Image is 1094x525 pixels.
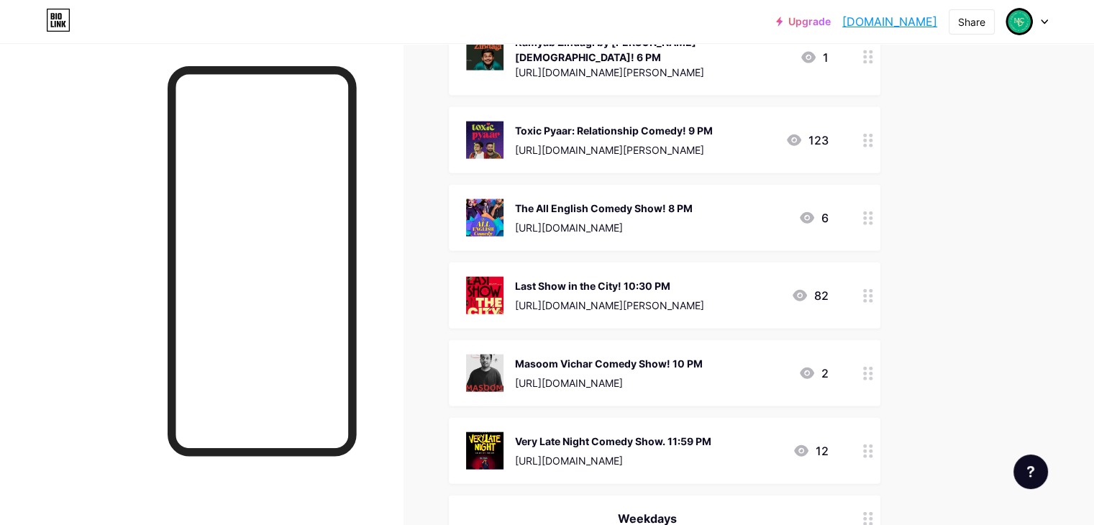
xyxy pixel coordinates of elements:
a: Upgrade [776,16,831,27]
img: Ministry Comedy [1006,8,1033,35]
div: [URL][DOMAIN_NAME] [515,220,693,235]
div: 6 [798,209,829,227]
div: [URL][DOMAIN_NAME] [515,453,711,468]
div: [URL][DOMAIN_NAME][PERSON_NAME] [515,298,704,313]
div: 1 [800,49,829,66]
div: Masoom Vichar Comedy Show! 10 PM [515,356,703,371]
div: 123 [785,132,829,149]
div: 2 [798,365,829,382]
div: Last Show in the City! 10:30 PM [515,278,704,293]
div: [URL][DOMAIN_NAME] [515,375,703,391]
img: Toxic Pyaar: Relationship Comedy! 9 PM [466,122,503,159]
div: Share [958,14,985,29]
div: Very Late Night Comedy Show. 11:59 PM [515,434,711,449]
img: The All English Comedy Show! 8 PM [466,199,503,237]
img: Very Late Night Comedy Show. 11:59 PM [466,432,503,470]
div: Kamyab Zindagi by [PERSON_NAME][DEMOGRAPHIC_DATA]! 6 PM [515,35,788,65]
a: [DOMAIN_NAME] [842,13,937,30]
img: Masoom Vichar Comedy Show! 10 PM [466,355,503,392]
div: The All English Comedy Show! 8 PM [515,201,693,216]
div: Toxic Pyaar: Relationship Comedy! 9 PM [515,123,713,138]
div: 12 [793,442,829,460]
img: Last Show in the City! 10:30 PM [466,277,503,314]
div: 82 [791,287,829,304]
div: [URL][DOMAIN_NAME][PERSON_NAME] [515,142,713,157]
div: [URL][DOMAIN_NAME][PERSON_NAME] [515,65,788,80]
img: Kamyab Zindagi by Ranmal Jain! 6 PM [466,33,503,70]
